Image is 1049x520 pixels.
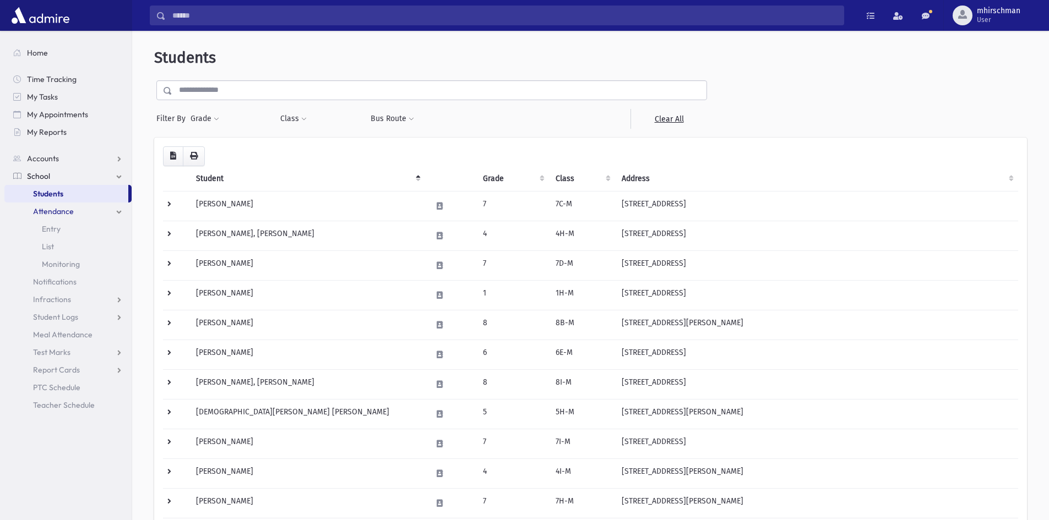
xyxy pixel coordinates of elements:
a: Accounts [4,150,132,167]
td: 8 [476,369,549,399]
span: Notifications [33,277,77,287]
span: Home [27,48,48,58]
span: Infractions [33,294,71,304]
td: 7I-M [549,429,615,458]
span: My Appointments [27,110,88,119]
span: School [27,171,50,181]
td: [STREET_ADDRESS] [615,280,1018,310]
a: Test Marks [4,343,132,361]
span: User [977,15,1020,24]
td: [STREET_ADDRESS] [615,369,1018,399]
td: 7D-M [549,250,615,280]
span: Entry [42,224,61,234]
td: 5 [476,399,549,429]
td: [STREET_ADDRESS][PERSON_NAME] [615,310,1018,340]
td: 4 [476,458,549,488]
td: [STREET_ADDRESS] [615,221,1018,250]
td: [STREET_ADDRESS] [615,191,1018,221]
td: [PERSON_NAME], [PERSON_NAME] [189,221,425,250]
td: 7 [476,429,549,458]
span: Time Tracking [27,74,77,84]
a: Report Cards [4,361,132,379]
td: [PERSON_NAME] [189,458,425,488]
a: Student Logs [4,308,132,326]
td: [PERSON_NAME] [189,488,425,518]
td: 7 [476,488,549,518]
td: 7H-M [549,488,615,518]
span: mhirschman [977,7,1020,15]
input: Search [166,6,844,25]
button: Grade [190,109,220,129]
span: Attendance [33,206,74,216]
a: My Appointments [4,106,132,123]
a: My Tasks [4,88,132,106]
td: 4 [476,221,549,250]
td: [PERSON_NAME] [189,340,425,369]
td: [STREET_ADDRESS] [615,429,1018,458]
button: Print [183,146,205,166]
span: My Tasks [27,92,58,102]
button: CSV [163,146,183,166]
td: 7C-M [549,191,615,221]
td: 6E-M [549,340,615,369]
a: Entry [4,220,132,238]
span: Students [154,48,216,67]
td: 5H-M [549,399,615,429]
td: [STREET_ADDRESS] [615,340,1018,369]
td: 4I-M [549,458,615,488]
span: Accounts [27,154,59,163]
span: Meal Attendance [33,330,93,340]
a: Students [4,185,128,202]
a: Notifications [4,273,132,291]
span: Students [33,189,63,199]
span: Teacher Schedule [33,400,95,410]
span: Student Logs [33,312,78,322]
img: AdmirePro [9,4,72,26]
td: 7 [476,191,549,221]
th: Address: activate to sort column ascending [615,166,1018,191]
td: 1H-M [549,280,615,310]
button: Bus Route [370,109,415,129]
a: Attendance [4,202,132,220]
a: Meal Attendance [4,326,132,343]
a: My Reports [4,123,132,141]
td: [PERSON_NAME] [189,429,425,458]
a: List [4,238,132,255]
a: School [4,167,132,185]
td: [STREET_ADDRESS] [615,250,1018,280]
td: 8B-M [549,310,615,340]
a: Monitoring [4,255,132,273]
span: Report Cards [33,365,80,375]
span: List [42,242,54,251]
a: Teacher Schedule [4,396,132,414]
th: Class: activate to sort column ascending [549,166,615,191]
th: Student: activate to sort column descending [189,166,425,191]
a: Infractions [4,291,132,308]
td: 8I-M [549,369,615,399]
td: [PERSON_NAME], [PERSON_NAME] [189,369,425,399]
td: [PERSON_NAME] [189,250,425,280]
td: 6 [476,340,549,369]
td: [STREET_ADDRESS][PERSON_NAME] [615,488,1018,518]
span: My Reports [27,127,67,137]
a: Home [4,44,132,62]
td: [PERSON_NAME] [189,280,425,310]
td: [PERSON_NAME] [189,191,425,221]
th: Grade: activate to sort column ascending [476,166,549,191]
a: Time Tracking [4,70,132,88]
span: Monitoring [42,259,80,269]
td: [STREET_ADDRESS][PERSON_NAME] [615,399,1018,429]
td: 4H-M [549,221,615,250]
a: PTC Schedule [4,379,132,396]
span: Test Marks [33,347,70,357]
td: 8 [476,310,549,340]
td: 7 [476,250,549,280]
button: Class [280,109,307,129]
span: PTC Schedule [33,382,80,392]
span: Filter By [156,113,190,124]
a: Clear All [631,109,707,129]
td: [PERSON_NAME] [189,310,425,340]
td: 1 [476,280,549,310]
td: [DEMOGRAPHIC_DATA][PERSON_NAME] [PERSON_NAME] [189,399,425,429]
td: [STREET_ADDRESS][PERSON_NAME] [615,458,1018,488]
